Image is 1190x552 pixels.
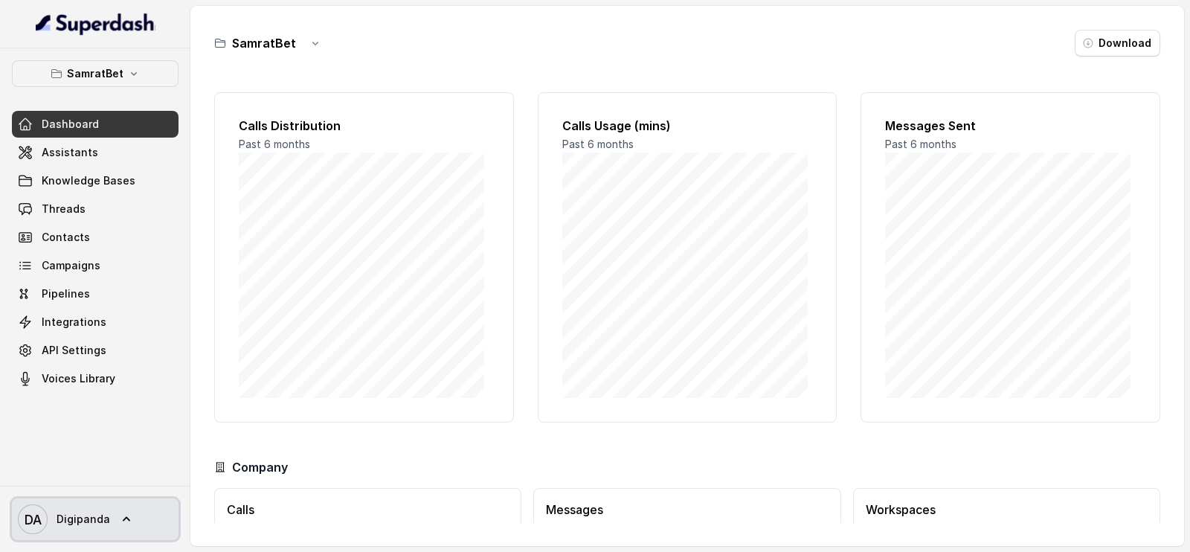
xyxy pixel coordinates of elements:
h2: Calls Distribution [239,117,489,135]
span: API Settings [42,343,106,358]
a: Contacts [12,224,178,251]
a: Campaigns [12,252,178,279]
h3: SamratBet [232,34,296,52]
a: Knowledge Bases [12,167,178,194]
h2: Messages Sent [885,117,1136,135]
a: Dashboard [12,111,178,138]
a: Threads [12,196,178,222]
span: Integrations [42,315,106,330]
a: Digipanda [12,498,178,540]
button: Download [1075,30,1160,57]
span: Past 6 months [239,138,310,150]
h2: Calls Usage (mins) [562,117,813,135]
text: DA [25,512,42,527]
span: Past 6 months [885,138,956,150]
h3: Company [232,458,288,476]
span: Contacts [42,230,90,245]
a: Assistants [12,139,178,166]
span: Dashboard [42,117,99,132]
span: Knowledge Bases [42,173,135,188]
a: Integrations [12,309,178,336]
span: Assistants [42,145,98,160]
span: Threads [42,202,86,216]
a: Pipelines [12,280,178,307]
h3: Calls [227,501,509,519]
h3: Messages [546,501,828,519]
span: Digipanda [57,512,110,527]
a: Voices Library [12,365,178,392]
h3: Workspaces [866,501,1148,519]
img: light.svg [36,12,155,36]
a: API Settings [12,337,178,364]
span: Campaigns [42,258,100,273]
span: Past 6 months [562,138,634,150]
p: SamratBet [67,65,123,83]
span: Voices Library [42,371,115,386]
button: SamratBet [12,60,178,87]
span: Pipelines [42,286,90,301]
